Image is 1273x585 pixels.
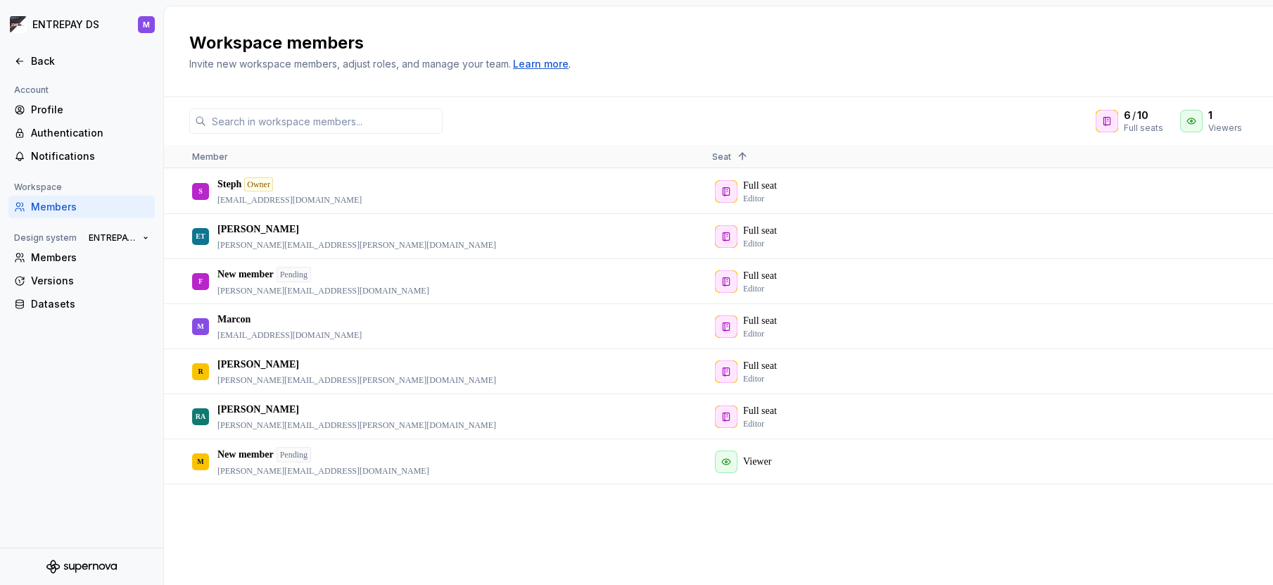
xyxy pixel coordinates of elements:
[244,177,273,191] div: Owner
[217,375,496,386] p: [PERSON_NAME][EMAIL_ADDRESS][PERSON_NAME][DOMAIN_NAME]
[217,358,299,372] p: [PERSON_NAME]
[8,246,155,269] a: Members
[1208,122,1242,134] div: Viewers
[8,82,54,99] div: Account
[31,149,149,163] div: Notifications
[217,222,299,237] p: [PERSON_NAME]
[217,268,274,282] p: New member
[46,560,117,574] svg: Supernova Logo
[217,403,299,417] p: [PERSON_NAME]
[217,465,429,477] p: [PERSON_NAME][EMAIL_ADDRESS][DOMAIN_NAME]
[192,151,228,162] span: Member
[31,297,149,311] div: Datasets
[3,9,160,40] button: ENTREPAY DSM
[189,58,511,70] span: Invite new workspace members, adjust roles, and manage your team.
[31,274,149,288] div: Versions
[217,313,251,327] p: Marcon
[1137,108,1148,122] span: 10
[198,268,203,295] div: F
[196,403,205,430] div: RA
[8,50,155,73] a: Back
[277,267,311,282] div: Pending
[89,232,137,244] span: ENTREPAY DS
[10,16,27,33] img: bf57eda1-e70d-405f-8799-6995c3035d87.png
[8,293,155,315] a: Datasets
[197,448,203,475] div: M
[31,126,149,140] div: Authentication
[31,200,149,214] div: Members
[1124,122,1163,134] div: Full seats
[217,239,496,251] p: [PERSON_NAME][EMAIL_ADDRESS][PERSON_NAME][DOMAIN_NAME]
[198,358,203,385] div: R
[8,122,155,144] a: Authentication
[8,179,68,196] div: Workspace
[31,103,149,117] div: Profile
[1208,108,1212,122] span: 1
[1124,108,1163,122] div: /
[712,151,731,162] span: Seat
[197,313,203,340] div: M
[32,18,99,32] div: ENTREPAY DS
[206,108,443,134] input: Search in workspace members...
[31,54,149,68] div: Back
[196,222,205,250] div: ET
[1124,108,1131,122] span: 6
[513,57,569,71] a: Learn more
[217,194,362,206] p: [EMAIL_ADDRESS][DOMAIN_NAME]
[217,285,429,296] p: [PERSON_NAME][EMAIL_ADDRESS][DOMAIN_NAME]
[8,99,155,121] a: Profile
[189,32,1231,54] h2: Workspace members
[277,447,311,463] div: Pending
[217,448,274,462] p: New member
[8,270,155,292] a: Versions
[217,329,362,341] p: [EMAIL_ADDRESS][DOMAIN_NAME]
[31,251,149,265] div: Members
[8,145,155,168] a: Notifications
[8,229,82,246] div: Design system
[143,19,150,30] div: M
[217,177,241,191] p: Steph
[198,177,203,205] div: S
[511,59,571,70] span: .
[8,196,155,218] a: Members
[217,420,496,431] p: [PERSON_NAME][EMAIL_ADDRESS][PERSON_NAME][DOMAIN_NAME]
